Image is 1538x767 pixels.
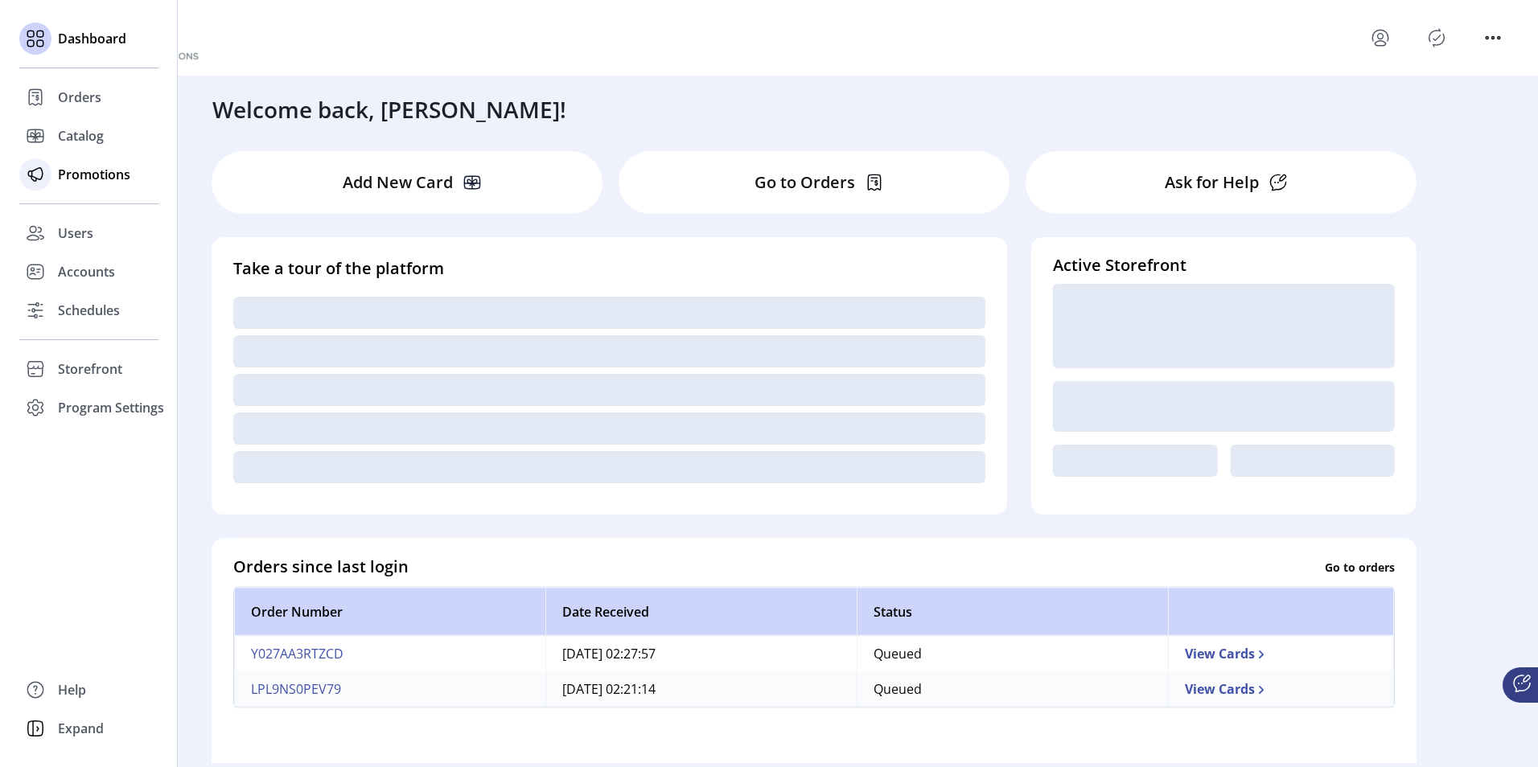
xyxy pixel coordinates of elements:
[857,588,1168,636] th: Status
[1168,671,1394,707] td: View Cards
[1367,25,1393,51] button: menu
[58,88,101,107] span: Orders
[1325,558,1395,575] p: Go to orders
[755,170,855,195] p: Go to Orders
[234,636,545,671] td: Y027AA3RTZCD
[58,359,122,379] span: Storefront
[58,719,104,738] span: Expand
[58,29,126,48] span: Dashboard
[1480,25,1506,51] button: menu
[212,92,566,126] h3: Welcome back, [PERSON_NAME]!
[545,671,857,707] td: [DATE] 02:21:14
[1168,636,1394,671] td: View Cards
[1424,25,1450,51] button: Publisher Panel
[857,636,1168,671] td: Queued
[58,262,115,281] span: Accounts
[58,165,130,184] span: Promotions
[58,398,164,417] span: Program Settings
[58,301,120,320] span: Schedules
[343,170,453,195] p: Add New Card
[857,671,1168,707] td: Queued
[1165,170,1259,195] p: Ask for Help
[58,680,86,699] span: Help
[58,224,93,243] span: Users
[234,588,545,636] th: Order Number
[545,588,857,636] th: Date Received
[545,636,857,671] td: [DATE] 02:27:57
[234,671,545,707] td: LPL9NS0PEV79
[58,126,104,146] span: Catalog
[1053,253,1395,277] h4: Active Storefront
[233,555,409,579] h4: Orders since last login
[233,256,985,281] h4: Take a tour of the platform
